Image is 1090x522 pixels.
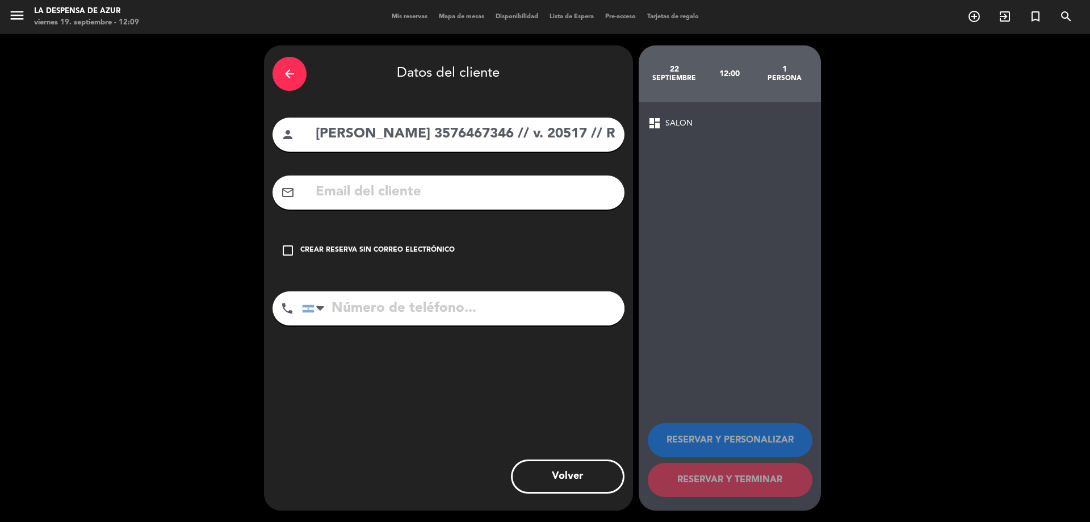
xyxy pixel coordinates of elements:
i: search [1059,10,1073,23]
i: exit_to_app [998,10,1012,23]
button: Volver [511,460,624,494]
div: 12:00 [702,54,757,94]
span: Mis reservas [386,14,433,20]
i: mail_outline [281,186,295,199]
span: Tarjetas de regalo [642,14,705,20]
div: La Despensa de Azur [34,6,139,17]
span: Pre-acceso [599,14,642,20]
span: Lista de Espera [544,14,599,20]
i: add_circle_outline [967,10,981,23]
i: check_box_outline_blank [281,244,295,257]
div: septiembre [647,74,702,83]
div: viernes 19. septiembre - 12:09 [34,17,139,28]
input: Número de teléfono... [302,291,624,325]
span: Disponibilidad [490,14,544,20]
i: menu [9,7,26,24]
i: person [281,128,295,141]
button: menu [9,7,26,28]
div: Crear reserva sin correo electrónico [300,245,455,256]
span: Mapa de mesas [433,14,490,20]
span: dashboard [648,116,661,130]
button: RESERVAR Y TERMINAR [648,463,812,497]
div: Argentina: +54 [303,292,329,325]
input: Nombre del cliente [315,123,616,146]
div: Datos del cliente [272,54,624,94]
button: RESERVAR Y PERSONALIZAR [648,423,812,457]
div: 1 [757,65,812,74]
i: phone [280,302,294,315]
input: Email del cliente [315,181,616,204]
div: persona [757,74,812,83]
i: turned_in_not [1029,10,1042,23]
span: SALON [665,117,693,130]
div: 22 [647,65,702,74]
i: arrow_back [283,67,296,81]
